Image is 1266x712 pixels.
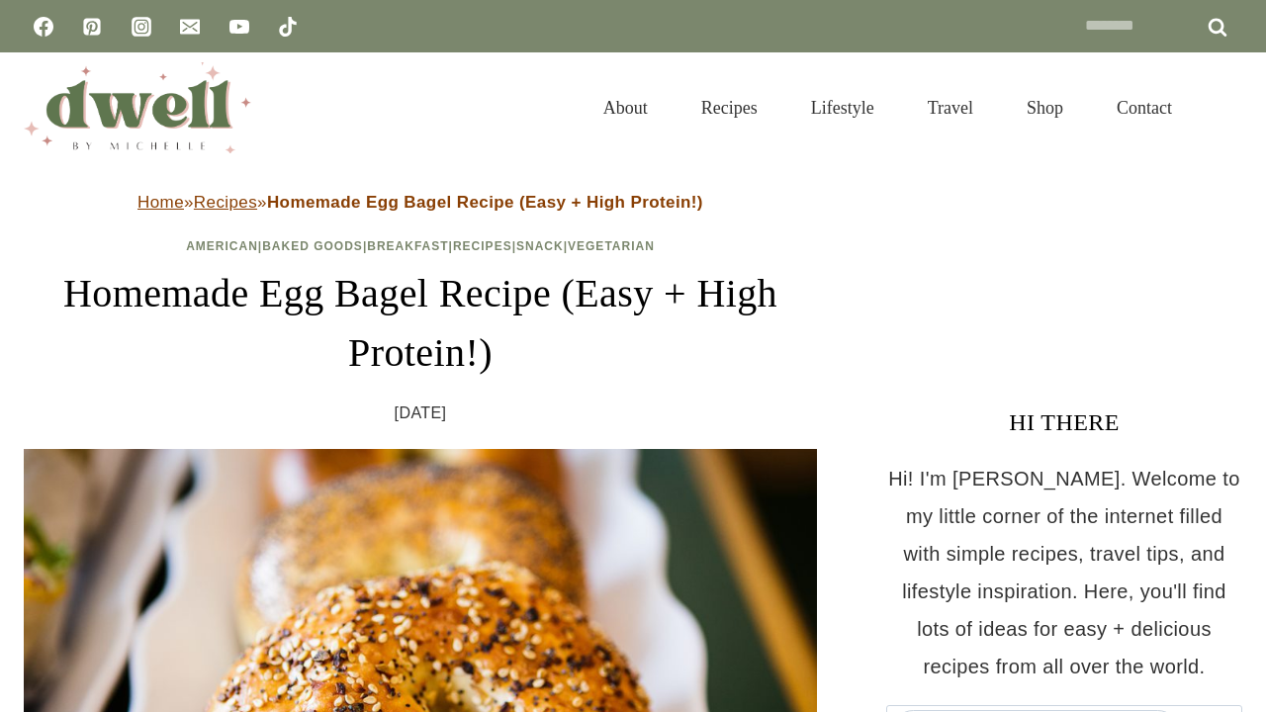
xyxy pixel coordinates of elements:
span: | | | | | [186,239,655,253]
a: About [577,73,675,142]
a: Email [170,7,210,46]
a: American [186,239,258,253]
button: View Search Form [1209,91,1242,125]
a: Lifestyle [784,73,901,142]
img: DWELL by michelle [24,62,251,153]
p: Hi! I'm [PERSON_NAME]. Welcome to my little corner of the internet filled with simple recipes, tr... [886,460,1242,685]
a: Snack [516,239,564,253]
a: Contact [1090,73,1199,142]
a: Facebook [24,7,63,46]
a: Travel [901,73,1000,142]
a: Home [137,193,184,212]
a: Recipes [194,193,257,212]
a: YouTube [220,7,259,46]
a: Baked Goods [262,239,363,253]
span: » » [137,193,703,212]
a: Pinterest [72,7,112,46]
h3: HI THERE [886,404,1242,440]
nav: Primary Navigation [577,73,1199,142]
a: Shop [1000,73,1090,142]
a: TikTok [268,7,308,46]
a: Breakfast [367,239,448,253]
a: Vegetarian [568,239,655,253]
a: Recipes [453,239,512,253]
strong: Homemade Egg Bagel Recipe (Easy + High Protein!) [267,193,703,212]
a: Instagram [122,7,161,46]
h1: Homemade Egg Bagel Recipe (Easy + High Protein!) [24,264,817,383]
a: Recipes [675,73,784,142]
time: [DATE] [395,399,447,428]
